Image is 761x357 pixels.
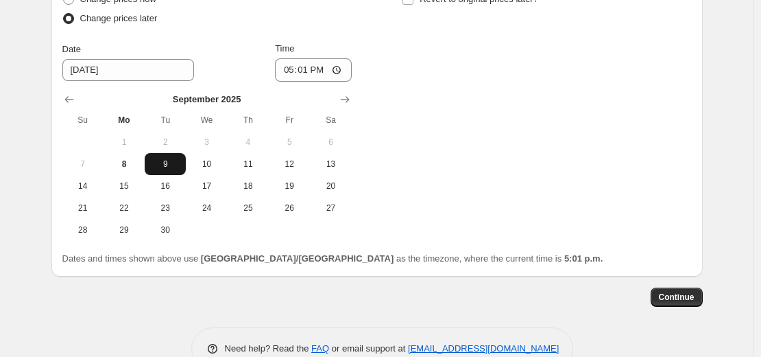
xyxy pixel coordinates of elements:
[186,175,227,197] button: Wednesday September 17 2025
[186,153,227,175] button: Wednesday September 10 2025
[104,219,145,241] button: Monday September 29 2025
[68,181,98,192] span: 14
[310,153,351,175] button: Saturday September 13 2025
[62,109,104,131] th: Sunday
[233,159,263,170] span: 11
[150,159,180,170] span: 9
[104,153,145,175] button: Today Monday September 8 2025
[233,137,263,148] span: 4
[269,109,310,131] th: Friday
[274,203,304,214] span: 26
[104,197,145,219] button: Monday September 22 2025
[233,181,263,192] span: 18
[145,219,186,241] button: Tuesday September 30 2025
[201,253,394,264] b: [GEOGRAPHIC_DATA]/[GEOGRAPHIC_DATA]
[225,343,312,354] span: Need help? Read the
[651,288,703,307] button: Continue
[233,115,263,126] span: Th
[62,44,81,54] span: Date
[150,115,180,126] span: Tu
[109,137,139,148] span: 1
[269,175,310,197] button: Friday September 19 2025
[329,343,408,354] span: or email support at
[310,197,351,219] button: Saturday September 27 2025
[62,175,104,197] button: Sunday September 14 2025
[274,115,304,126] span: Fr
[62,219,104,241] button: Sunday September 28 2025
[104,109,145,131] th: Monday
[310,131,351,153] button: Saturday September 6 2025
[80,13,158,23] span: Change prices later
[109,115,139,126] span: Mo
[150,224,180,235] span: 30
[228,197,269,219] button: Thursday September 25 2025
[104,175,145,197] button: Monday September 15 2025
[228,131,269,153] button: Thursday September 4 2025
[228,175,269,197] button: Thursday September 18 2025
[228,109,269,131] th: Thursday
[191,203,221,214] span: 24
[335,90,354,109] button: Show next month, October 2025
[191,159,221,170] span: 10
[310,109,351,131] th: Saturday
[186,131,227,153] button: Wednesday September 3 2025
[68,203,98,214] span: 21
[315,159,346,170] span: 13
[60,90,79,109] button: Show previous month, August 2025
[275,58,352,82] input: 12:00
[109,181,139,192] span: 15
[109,159,139,170] span: 8
[62,253,603,264] span: Dates and times shown above use as the timezone, where the current time is
[150,203,180,214] span: 23
[311,343,329,354] a: FAQ
[310,175,351,197] button: Saturday September 20 2025
[275,43,294,54] span: Time
[228,153,269,175] button: Thursday September 11 2025
[68,159,98,170] span: 7
[315,203,346,214] span: 27
[315,115,346,126] span: Sa
[145,153,186,175] button: Tuesday September 9 2025
[274,159,304,170] span: 12
[274,137,304,148] span: 5
[191,115,221,126] span: We
[68,224,98,235] span: 28
[269,153,310,175] button: Friday September 12 2025
[191,181,221,192] span: 17
[62,153,104,175] button: Sunday September 7 2025
[150,137,180,148] span: 2
[186,197,227,219] button: Wednesday September 24 2025
[62,197,104,219] button: Sunday September 21 2025
[315,137,346,148] span: 6
[233,203,263,214] span: 25
[186,109,227,131] th: Wednesday
[145,175,186,197] button: Tuesday September 16 2025
[269,197,310,219] button: Friday September 26 2025
[269,131,310,153] button: Friday September 5 2025
[274,181,304,192] span: 19
[564,253,603,264] b: 5:01 p.m.
[150,181,180,192] span: 16
[104,131,145,153] button: Monday September 1 2025
[408,343,559,354] a: [EMAIL_ADDRESS][DOMAIN_NAME]
[68,115,98,126] span: Su
[145,131,186,153] button: Tuesday September 2 2025
[315,181,346,192] span: 20
[62,59,194,81] input: 9/8/2025
[145,197,186,219] button: Tuesday September 23 2025
[659,292,694,303] span: Continue
[109,224,139,235] span: 29
[109,203,139,214] span: 22
[145,109,186,131] th: Tuesday
[191,137,221,148] span: 3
